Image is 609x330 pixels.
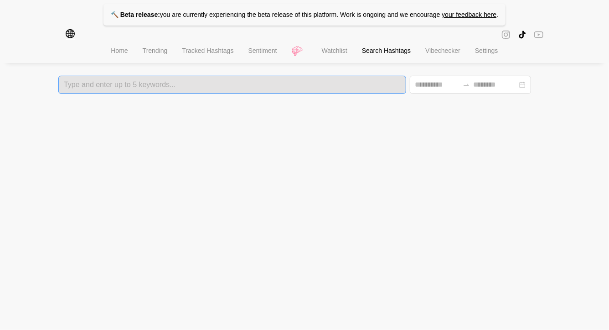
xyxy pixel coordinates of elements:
[103,4,506,26] p: you are currently experiencing the beta release of this platform. Work is ongoing and we encourage .
[475,47,498,54] span: Settings
[463,81,470,88] span: to
[248,47,277,54] span: Sentiment
[182,47,233,54] span: Tracked Hashtags
[143,47,168,54] span: Trending
[111,11,160,18] strong: 🔨 Beta release:
[322,47,347,54] span: Watchlist
[362,47,411,54] span: Search Hashtags
[534,29,543,40] span: youtube
[442,11,496,18] a: your feedback here
[463,81,470,88] span: swap-right
[425,47,460,54] span: Vibechecker
[66,29,75,40] span: global
[501,29,511,40] span: instagram
[111,47,128,54] span: Home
